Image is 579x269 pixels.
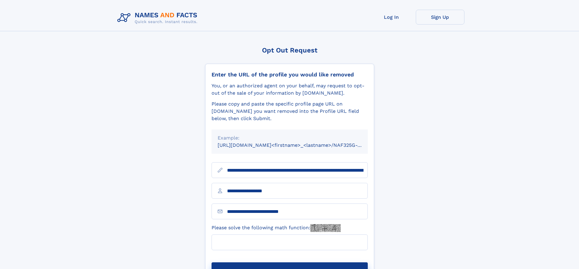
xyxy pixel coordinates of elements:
a: Log In [367,10,416,25]
div: Example: [218,134,362,142]
img: Logo Names and Facts [115,10,202,26]
div: Please copy and paste the specific profile page URL on [DOMAIN_NAME] you want removed into the Pr... [212,100,368,122]
div: You, or an authorized agent on your behalf, may request to opt-out of the sale of your informatio... [212,82,368,97]
div: Opt Out Request [205,46,374,54]
label: Please solve the following math function: [212,224,341,232]
div: Enter the URL of the profile you would like removed [212,71,368,78]
small: [URL][DOMAIN_NAME]<firstname>_<lastname>/NAF325G-xxxxxxxx [218,142,379,148]
a: Sign Up [416,10,464,25]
